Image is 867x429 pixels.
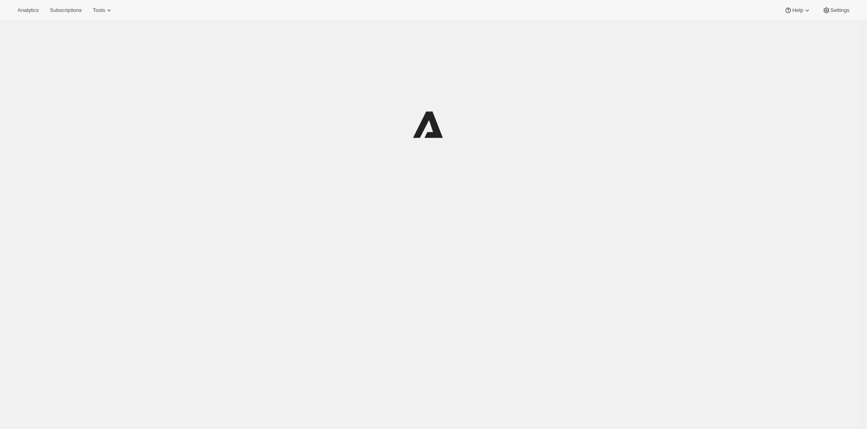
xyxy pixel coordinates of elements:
[13,5,43,16] button: Analytics
[792,7,803,14] span: Help
[45,5,86,16] button: Subscriptions
[830,7,849,14] span: Settings
[50,7,82,14] span: Subscriptions
[818,5,854,16] button: Settings
[18,7,39,14] span: Analytics
[93,7,105,14] span: Tools
[88,5,118,16] button: Tools
[779,5,816,16] button: Help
